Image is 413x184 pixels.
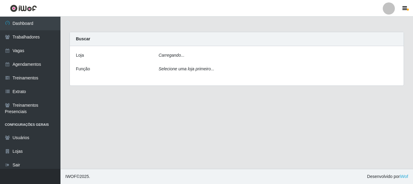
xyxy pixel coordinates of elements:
span: © 2025 . [65,173,90,180]
strong: Buscar [76,36,90,41]
span: IWOF [65,174,76,179]
img: CoreUI Logo [10,5,37,12]
span: Desenvolvido por [367,173,408,180]
label: Função [76,66,90,72]
a: iWof [400,174,408,179]
i: Selecione uma loja primeiro... [159,66,214,71]
i: Carregando... [159,53,185,58]
label: Loja [76,52,84,59]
